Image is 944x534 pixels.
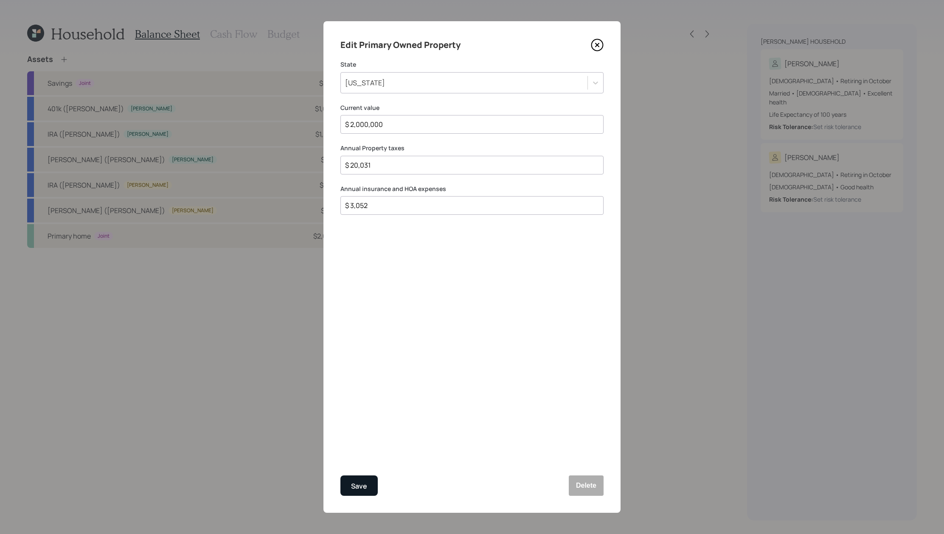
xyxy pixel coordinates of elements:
label: State [340,60,604,69]
h4: Edit Primary Owned Property [340,38,461,52]
button: Save [340,475,378,496]
label: Annual Property taxes [340,144,604,152]
div: [US_STATE] [345,78,385,87]
button: Delete [569,475,604,496]
label: Annual insurance and HOA expenses [340,185,604,193]
label: Current value [340,104,604,112]
div: Save [351,481,367,492]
